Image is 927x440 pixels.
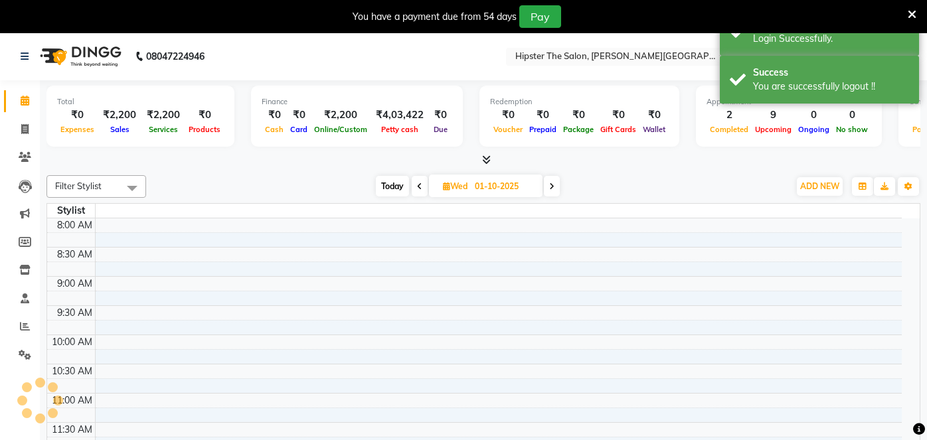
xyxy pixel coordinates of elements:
span: Filter Stylist [55,181,102,191]
span: Expenses [57,125,98,134]
div: 8:30 AM [54,248,95,261]
div: 0 [833,108,871,123]
span: Cash [262,125,287,134]
span: Card [287,125,311,134]
div: ₹2,200 [311,108,371,123]
span: Online/Custom [311,125,371,134]
input: 2025-10-01 [471,177,537,196]
div: 2 [707,108,752,123]
div: Redemption [490,96,669,108]
span: Wallet [639,125,669,134]
span: Package [560,125,597,134]
span: Wed [440,181,471,191]
div: ₹0 [287,108,311,123]
div: You have a payment due from 54 days [353,10,517,24]
div: You are successfully logout !! [753,80,909,94]
div: Login Successfully. [753,32,909,46]
span: Gift Cards [597,125,639,134]
div: ₹0 [57,108,98,123]
button: Pay [519,5,561,28]
div: ₹0 [429,108,452,123]
span: Ongoing [795,125,833,134]
div: ₹0 [185,108,224,123]
div: 9 [752,108,795,123]
div: 0 [795,108,833,123]
div: 9:00 AM [54,277,95,291]
button: ADD NEW [797,177,843,196]
div: 9:30 AM [54,306,95,320]
div: Appointment [707,96,871,108]
span: Voucher [490,125,526,134]
span: Services [145,125,181,134]
span: Products [185,125,224,134]
div: ₹2,200 [141,108,185,123]
img: logo [34,38,125,75]
span: Upcoming [752,125,795,134]
div: 10:00 AM [49,335,95,349]
div: 8:00 AM [54,218,95,232]
div: ₹0 [526,108,560,123]
span: Today [376,176,409,196]
div: ₹0 [560,108,597,123]
span: No show [833,125,871,134]
div: ₹0 [597,108,639,123]
div: ₹0 [262,108,287,123]
div: ₹0 [490,108,526,123]
span: ADD NEW [800,181,839,191]
div: Success [753,66,909,80]
div: Stylist [47,204,95,218]
span: Due [430,125,451,134]
b: 08047224946 [146,38,205,75]
span: Prepaid [526,125,560,134]
div: ₹0 [639,108,669,123]
div: Finance [262,96,452,108]
span: Petty cash [378,125,422,134]
div: Total [57,96,224,108]
span: Sales [107,125,133,134]
div: 11:00 AM [49,394,95,407]
div: ₹4,03,422 [371,108,429,123]
div: ₹2,200 [98,108,141,123]
div: 11:30 AM [49,423,95,437]
span: Completed [707,125,752,134]
div: 10:30 AM [49,364,95,378]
